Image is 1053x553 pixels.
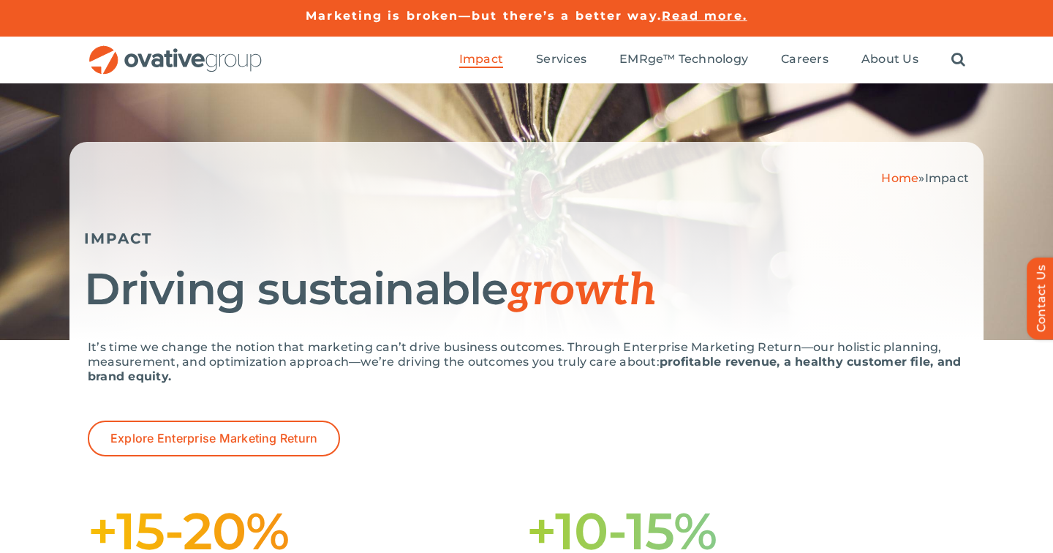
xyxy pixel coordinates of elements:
[536,52,586,67] span: Services
[84,230,969,247] h5: IMPACT
[861,52,918,67] span: About Us
[781,52,829,67] span: Careers
[662,9,747,23] a: Read more.
[88,421,340,456] a: Explore Enterprise Marketing Return
[881,171,918,185] a: Home
[619,52,748,68] a: EMRge™ Technology
[781,52,829,68] a: Careers
[110,432,317,445] span: Explore Enterprise Marketing Return
[459,52,503,68] a: Impact
[88,355,961,383] strong: profitable revenue, a healthy customer file, and brand equity.
[507,265,657,317] span: growth
[459,37,965,83] nav: Menu
[88,44,263,58] a: OG_Full_horizontal_RGB
[861,52,918,68] a: About Us
[88,340,965,384] p: It’s time we change the notion that marketing can’t drive business outcomes. Through Enterprise M...
[84,266,969,315] h1: Driving sustainable
[925,171,969,185] span: Impact
[619,52,748,67] span: EMRge™ Technology
[536,52,586,68] a: Services
[951,52,965,68] a: Search
[459,52,503,67] span: Impact
[881,171,969,185] span: »
[306,9,662,23] a: Marketing is broken—but there’s a better way.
